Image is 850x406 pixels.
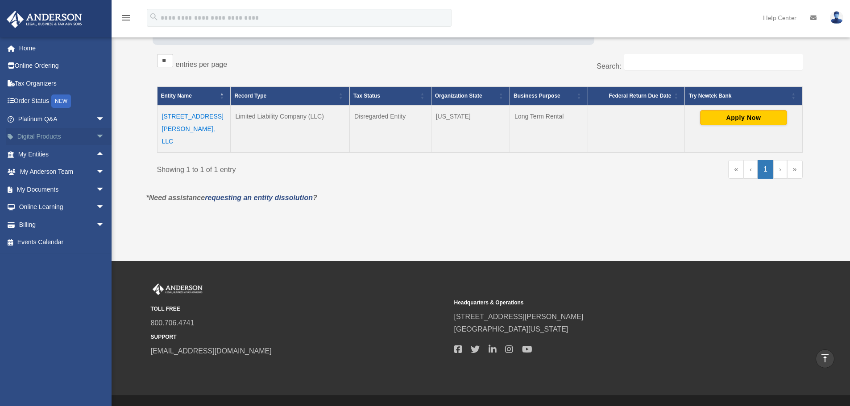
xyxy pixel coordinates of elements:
[205,194,313,201] a: requesting an entity dissolution
[161,93,192,99] span: Entity Name
[96,216,114,234] span: arrow_drop_down
[350,87,431,106] th: Tax Status: Activate to sort
[4,11,85,28] img: Anderson Advisors Platinum Portal
[96,110,114,128] span: arrow_drop_down
[157,160,473,176] div: Showing 1 to 1 of 1 entry
[588,87,685,106] th: Federal Return Due Date: Activate to sort
[454,298,751,308] small: Headquarters & Operations
[151,332,448,342] small: SUPPORT
[685,87,802,106] th: Try Newtek Bank : Activate to sort
[350,105,431,152] td: Disregarded Entity
[234,93,266,99] span: Record Type
[157,105,231,152] td: [STREET_ADDRESS][PERSON_NAME], LLC
[146,194,317,201] em: *Need assistance ?
[6,180,118,198] a: My Documentsarrow_drop_down
[431,87,510,106] th: Organization State: Activate to sort
[816,349,834,368] a: vertical_align_top
[6,74,118,92] a: Tax Organizers
[700,110,787,125] button: Apply Now
[151,347,272,355] a: [EMAIL_ADDRESS][DOMAIN_NAME]
[787,160,803,179] a: Last
[773,160,787,179] a: Next
[51,94,71,108] div: NEW
[151,304,448,314] small: TOLL FREE
[744,160,758,179] a: Previous
[151,319,195,327] a: 800.706.4741
[353,93,380,99] span: Tax Status
[609,93,671,99] span: Federal Return Due Date
[6,163,118,181] a: My Anderson Teamarrow_drop_down
[6,216,118,234] a: Billingarrow_drop_down
[6,39,118,57] a: Home
[597,62,621,70] label: Search:
[758,160,773,179] a: 1
[820,353,830,364] i: vertical_align_top
[120,16,131,23] a: menu
[6,234,118,251] a: Events Calendar
[231,105,350,152] td: Limited Liability Company (LLC)
[688,90,788,101] div: Try Newtek Bank
[6,92,118,111] a: Order StatusNEW
[6,145,114,163] a: My Entitiesarrow_drop_up
[435,93,482,99] span: Organization State
[120,12,131,23] i: menu
[231,87,350,106] th: Record Type: Activate to sort
[6,128,118,146] a: Digital Productsarrow_drop_down
[454,313,584,320] a: [STREET_ADDRESS][PERSON_NAME]
[96,128,114,146] span: arrow_drop_down
[510,105,588,152] td: Long Term Rental
[6,198,118,216] a: Online Learningarrow_drop_down
[149,12,159,22] i: search
[176,61,228,68] label: entries per page
[151,283,204,295] img: Anderson Advisors Platinum Portal
[510,87,588,106] th: Business Purpose: Activate to sort
[96,145,114,164] span: arrow_drop_up
[514,93,560,99] span: Business Purpose
[96,198,114,217] span: arrow_drop_down
[96,163,114,181] span: arrow_drop_down
[728,160,744,179] a: First
[157,87,231,106] th: Entity Name: Activate to invert sorting
[454,325,568,333] a: [GEOGRAPHIC_DATA][US_STATE]
[830,11,843,24] img: User Pic
[431,105,510,152] td: [US_STATE]
[96,180,114,199] span: arrow_drop_down
[6,110,118,128] a: Platinum Q&Aarrow_drop_down
[6,57,118,75] a: Online Ordering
